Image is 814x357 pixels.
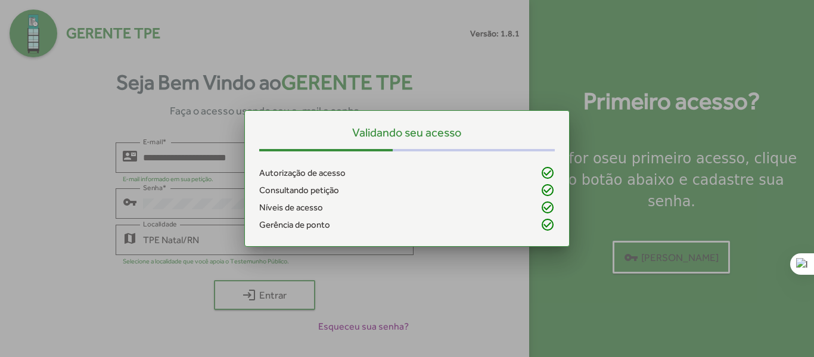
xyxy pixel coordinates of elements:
mat-icon: check_circle_outline [540,166,555,180]
mat-icon: check_circle_outline [540,218,555,232]
span: Autorização de acesso [259,166,346,180]
span: Gerência de ponto [259,218,330,232]
mat-icon: check_circle_outline [540,200,555,215]
span: Níveis de acesso [259,201,323,215]
span: Consultando petição [259,184,339,197]
mat-icon: check_circle_outline [540,183,555,197]
h5: Validando seu acesso [259,125,555,139]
